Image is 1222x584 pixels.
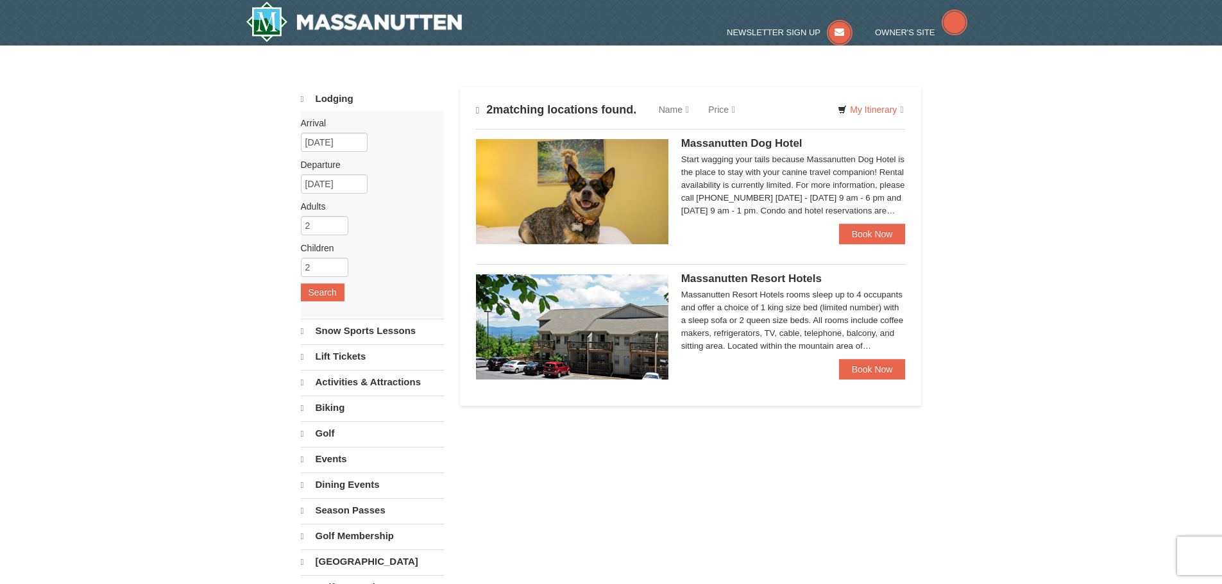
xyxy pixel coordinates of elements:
span: Massanutten Resort Hotels [681,272,822,285]
a: [GEOGRAPHIC_DATA] [301,549,444,574]
span: Owner's Site [875,28,935,37]
img: Massanutten Resort Logo [246,1,462,42]
span: Massanutten Dog Hotel [681,137,802,149]
a: Dining Events [301,472,444,497]
img: 19219026-1-e3b4ac8e.jpg [476,274,668,380]
a: Biking [301,396,444,420]
a: Owner's Site [875,28,967,37]
label: Arrival [301,117,434,129]
label: Children [301,242,434,254]
a: Price [699,97,745,122]
img: 27428181-5-81c892a3.jpg [476,139,668,244]
span: Newsletter Sign Up [727,28,820,37]
a: Massanutten Resort [246,1,462,42]
label: Departure [301,158,434,171]
div: Start wagging your tails because Massanutten Dog Hotel is the place to stay with your canine trav... [681,153,906,217]
div: Massanutten Resort Hotels rooms sleep up to 4 occupants and offer a choice of 1 king size bed (li... [681,288,906,353]
a: Golf [301,421,444,446]
a: My Itinerary [829,100,912,119]
a: Book Now [839,224,906,244]
a: Lodging [301,87,444,111]
button: Search [301,283,344,301]
a: Snow Sports Lessons [301,319,444,343]
a: Golf Membership [301,524,444,548]
a: Activities & Attractions [301,370,444,394]
a: Events [301,447,444,471]
a: Newsletter Sign Up [727,28,853,37]
a: Lift Tickets [301,344,444,369]
a: Book Now [839,359,906,380]
a: Season Passes [301,498,444,522]
a: Name [649,97,699,122]
label: Adults [301,200,434,213]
